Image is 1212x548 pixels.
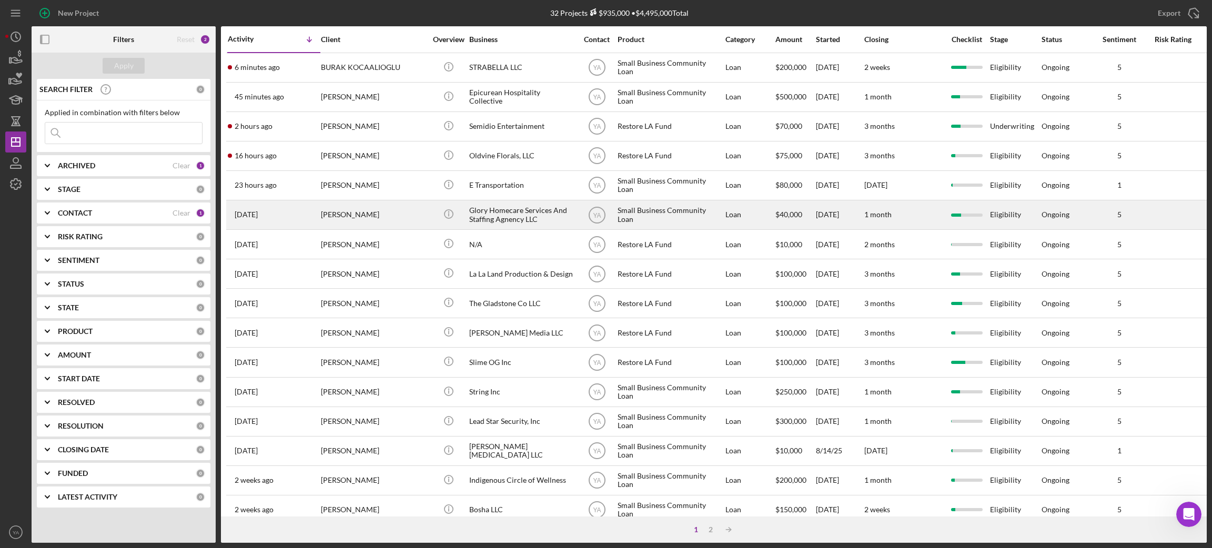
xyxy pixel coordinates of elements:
[196,445,205,454] div: 0
[235,210,258,219] time: 2025-09-27 00:13
[469,260,574,288] div: La La Land Production & Design
[990,35,1041,44] div: Stage
[469,54,574,82] div: STRABELLA LLC
[618,201,723,229] div: Small Business Community Loan
[58,469,88,478] b: FUNDED
[725,378,774,406] div: Loan
[593,506,601,514] text: YA
[196,398,205,407] div: 0
[32,3,109,24] button: New Project
[1093,329,1146,337] div: 5
[321,408,426,435] div: [PERSON_NAME]
[429,35,468,44] div: Overview
[864,505,890,514] time: 2 weeks
[618,142,723,170] div: Restore LA Fund
[775,240,802,249] span: $10,000
[196,469,205,478] div: 0
[1093,299,1146,308] div: 5
[725,466,774,494] div: Loan
[864,240,895,249] time: 2 months
[321,319,426,347] div: [PERSON_NAME]
[588,8,630,17] div: $935,000
[1093,446,1146,455] div: 1
[321,54,426,82] div: BURAK KOCAALIOGLU
[469,230,574,258] div: N/A
[816,496,863,524] div: [DATE]
[1042,35,1092,44] div: Status
[1093,63,1146,72] div: 5
[775,63,806,72] span: $200,000
[775,151,802,160] span: $75,000
[725,260,774,288] div: Loan
[1042,299,1069,308] div: Ongoing
[1093,240,1146,249] div: 5
[816,466,863,494] div: [DATE]
[593,270,601,278] text: YA
[593,448,601,455] text: YA
[618,466,723,494] div: Small Business Community Loan
[1042,446,1069,455] div: Ongoing
[469,319,574,347] div: [PERSON_NAME] Media LLC
[469,496,574,524] div: Bosha LLC
[235,476,274,484] time: 2025-09-18 19:01
[990,408,1041,435] div: Eligibility
[58,232,103,241] b: RISK RATING
[593,389,601,396] text: YA
[990,201,1041,229] div: Eligibility
[1042,417,1069,425] div: Ongoing
[725,496,774,524] div: Loan
[196,185,205,194] div: 0
[618,289,723,317] div: Restore LA Fund
[114,58,134,74] div: Apply
[816,54,863,82] div: [DATE]
[864,299,895,308] time: 3 months
[816,113,863,140] div: [DATE]
[864,121,895,130] time: 3 months
[196,208,205,218] div: 1
[1093,210,1146,219] div: 5
[816,348,863,376] div: [DATE]
[1093,505,1146,514] div: 5
[469,348,574,376] div: Slime OG Inc
[196,256,205,265] div: 0
[321,466,426,494] div: [PERSON_NAME]
[321,171,426,199] div: [PERSON_NAME]
[321,378,426,406] div: [PERSON_NAME]
[196,279,205,289] div: 0
[173,209,190,217] div: Clear
[321,496,426,524] div: [PERSON_NAME]
[196,421,205,431] div: 0
[944,35,989,44] div: Checklist
[1042,240,1069,249] div: Ongoing
[469,466,574,494] div: Indigenous Circle of Wellness
[469,35,574,44] div: Business
[235,505,274,514] time: 2025-09-15 07:56
[816,142,863,170] div: [DATE]
[816,260,863,288] div: [DATE]
[775,121,802,130] span: $70,000
[321,437,426,465] div: [PERSON_NAME]
[816,35,863,44] div: Started
[321,35,426,44] div: Client
[1093,417,1146,425] div: 5
[113,35,134,44] b: Filters
[725,142,774,170] div: Loan
[864,446,887,455] time: [DATE]
[775,299,806,308] span: $100,000
[200,34,210,45] div: 2
[228,35,274,43] div: Activity
[725,408,774,435] div: Loan
[864,63,890,72] time: 2 weeks
[816,378,863,406] div: [DATE]
[1147,3,1207,24] button: Export
[775,210,802,219] span: $40,000
[593,123,601,130] text: YA
[618,348,723,376] div: Restore LA Fund
[196,303,205,312] div: 0
[1093,93,1146,101] div: 5
[618,319,723,347] div: Restore LA Fund
[1042,329,1069,337] div: Ongoing
[725,348,774,376] div: Loan
[1176,502,1201,527] iframe: Intercom live chat
[1042,93,1069,101] div: Ongoing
